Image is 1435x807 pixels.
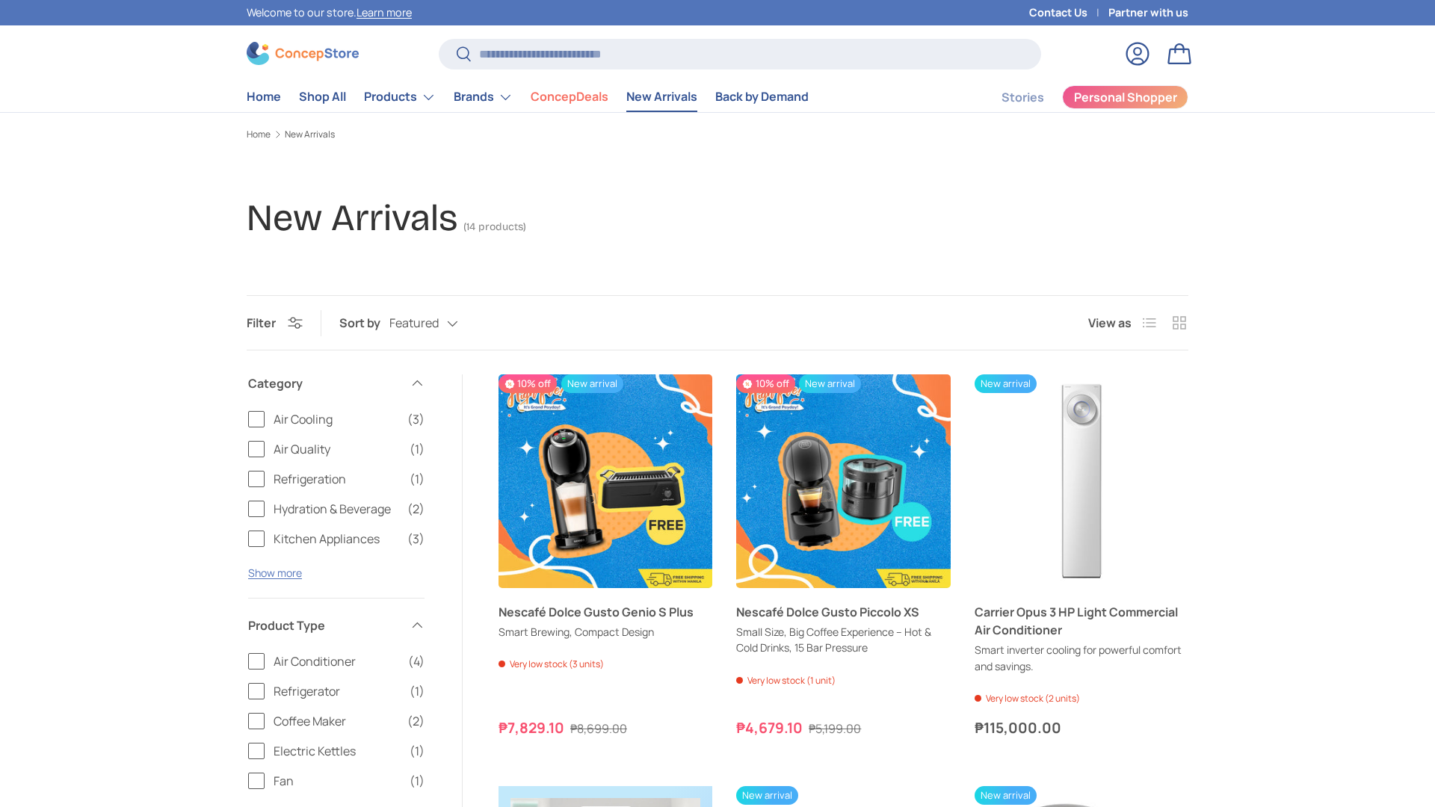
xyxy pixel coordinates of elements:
[247,130,271,139] a: Home
[248,356,425,410] summary: Category
[247,82,809,112] nav: Primary
[299,82,346,111] a: Shop All
[463,220,526,233] span: (14 products)
[274,742,401,760] span: Electric Kettles
[531,82,608,111] a: ConcepDeals
[410,742,425,760] span: (1)
[1074,91,1177,103] span: Personal Shopper
[454,82,513,112] a: Brands
[736,374,950,588] a: Nescafé Dolce Gusto Piccolo XS
[626,82,697,111] a: New Arrivals
[1002,83,1044,112] a: Stories
[410,772,425,790] span: (1)
[736,374,794,393] span: 10% off
[247,315,303,331] button: Filter
[966,82,1188,112] nav: Secondary
[499,374,712,588] a: Nescafé Dolce Gusto Genio S Plus
[445,82,522,112] summary: Brands
[247,315,276,331] span: Filter
[247,128,1188,141] nav: Breadcrumbs
[274,470,401,488] span: Refrigeration
[274,682,401,700] span: Refrigerator
[410,682,425,700] span: (1)
[975,786,1037,805] span: New arrival
[355,82,445,112] summary: Products
[407,530,425,548] span: (3)
[247,82,281,111] a: Home
[410,470,425,488] span: (1)
[561,374,623,393] span: New arrival
[274,530,398,548] span: Kitchen Appliances
[274,712,398,730] span: Coffee Maker
[1062,85,1188,109] a: Personal Shopper
[736,603,950,621] a: Nescafé Dolce Gusto Piccolo XS
[247,196,457,240] h1: New Arrivals
[248,616,401,634] span: Product Type
[274,410,398,428] span: Air Cooling
[407,500,425,518] span: (2)
[1108,4,1188,21] a: Partner with us
[1029,4,1108,21] a: Contact Us
[975,603,1188,639] a: Carrier Opus 3 HP Light Commercial Air Conditioner
[339,314,389,332] label: Sort by
[357,5,412,19] a: Learn more
[715,82,809,111] a: Back by Demand
[499,374,557,393] span: 10% off
[499,603,712,621] a: Nescafé Dolce Gusto Genio S Plus
[1088,314,1132,332] span: View as
[248,374,401,392] span: Category
[389,311,488,337] button: Featured
[274,500,398,518] span: Hydration & Beverage
[274,772,401,790] span: Fan
[274,652,399,670] span: Air Conditioner
[736,786,798,805] span: New arrival
[408,652,425,670] span: (4)
[285,130,335,139] a: New Arrivals
[247,4,412,21] p: Welcome to our store.
[799,374,861,393] span: New arrival
[248,599,425,652] summary: Product Type
[975,374,1188,588] img: https://concepstore.ph/products/carrier-opus-3-hp-light-commercial-air-conditioner
[389,316,439,330] span: Featured
[248,566,302,580] button: Show more
[410,440,425,458] span: (1)
[247,42,359,65] img: ConcepStore
[364,82,436,112] a: Products
[407,410,425,428] span: (3)
[975,374,1188,588] a: Carrier Opus 3 HP Light Commercial Air Conditioner
[407,712,425,730] span: (2)
[274,440,401,458] span: Air Quality
[975,374,1037,393] span: New arrival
